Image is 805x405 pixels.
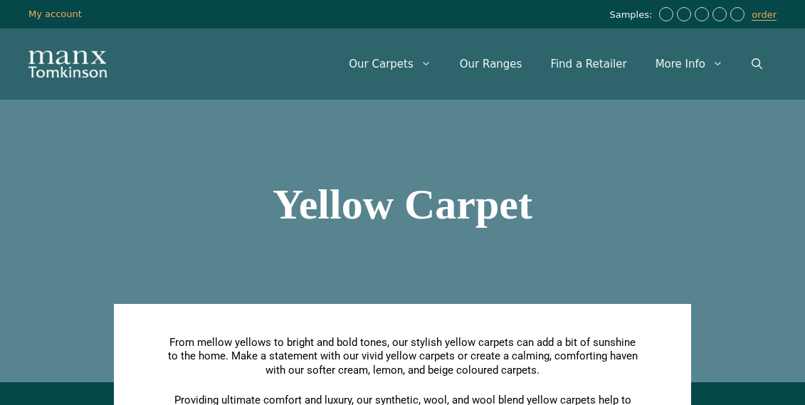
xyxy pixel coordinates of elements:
img: Manx Tomkinson [28,51,107,78]
a: Open Search Bar [737,43,777,85]
a: More Info [641,43,737,85]
a: order [752,9,777,21]
a: Our Carpets [335,43,446,85]
a: My account [28,9,82,19]
span: From mellow yellows to bright and bold tones, our stylish yellow carpets can add a bit of sunshin... [168,336,638,377]
span: Samples: [609,9,656,21]
a: Our Ranges [446,43,537,85]
a: Find a Retailer [536,43,641,85]
nav: Primary [335,43,777,85]
h1: Yellow Carpet [7,183,798,226]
